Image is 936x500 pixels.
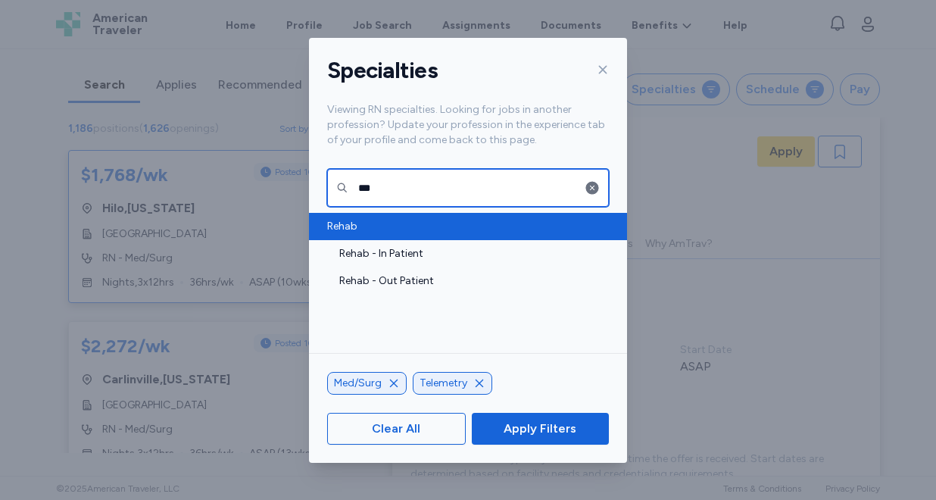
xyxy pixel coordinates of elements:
span: Rehab - In Patient [339,246,600,261]
span: Telemetry [420,376,467,391]
span: Apply Filters [504,420,576,438]
div: Viewing RN specialties. Looking for jobs in another profession? Update your profession in the exp... [309,102,627,166]
span: Med/Surg [334,376,382,391]
span: Rehab [327,219,600,234]
h1: Specialties [327,56,438,85]
button: Clear All [327,413,466,445]
button: Apply Filters [472,413,609,445]
span: Rehab - Out Patient [339,273,600,289]
span: Clear All [372,420,420,438]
